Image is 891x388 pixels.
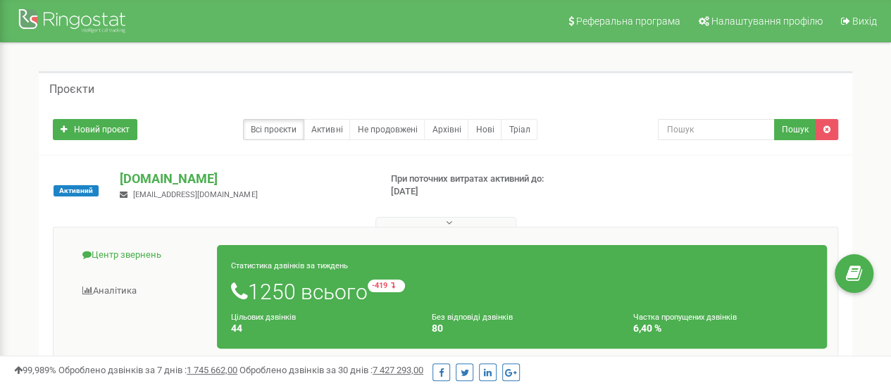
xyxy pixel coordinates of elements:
[658,119,775,140] input: Пошук
[58,365,237,375] span: Оброблено дзвінків за 7 днів :
[243,119,304,140] a: Всі проєкти
[774,119,816,140] button: Пошук
[14,365,56,375] span: 99,989%
[239,365,423,375] span: Оброблено дзвінків за 30 днів :
[133,190,257,199] span: [EMAIL_ADDRESS][DOMAIN_NAME]
[64,274,218,308] a: Аналiтика
[231,280,813,303] h1: 1250 всього
[633,313,737,322] small: Частка пропущених дзвінків
[432,313,513,322] small: Без відповіді дзвінків
[231,323,411,334] h4: 44
[231,261,348,270] small: Статистика дзвінків за тиждень
[53,119,137,140] a: Новий проєкт
[120,170,368,188] p: [DOMAIN_NAME]
[304,119,350,140] a: Активні
[468,119,501,140] a: Нові
[349,119,425,140] a: Не продовжені
[373,365,423,375] u: 7 427 293,00
[424,119,468,140] a: Архівні
[64,238,218,273] a: Центр звернень
[633,323,813,334] h4: 6,40 %
[54,185,99,196] span: Активний
[576,15,680,27] span: Реферальна програма
[432,323,611,334] h4: 80
[711,15,823,27] span: Налаштування профілю
[501,119,537,140] a: Тріал
[187,365,237,375] u: 1 745 662,00
[391,173,571,199] p: При поточних витратах активний до: [DATE]
[231,313,296,322] small: Цільових дзвінків
[852,15,877,27] span: Вихід
[49,83,94,96] h5: Проєкти
[368,280,405,292] small: -419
